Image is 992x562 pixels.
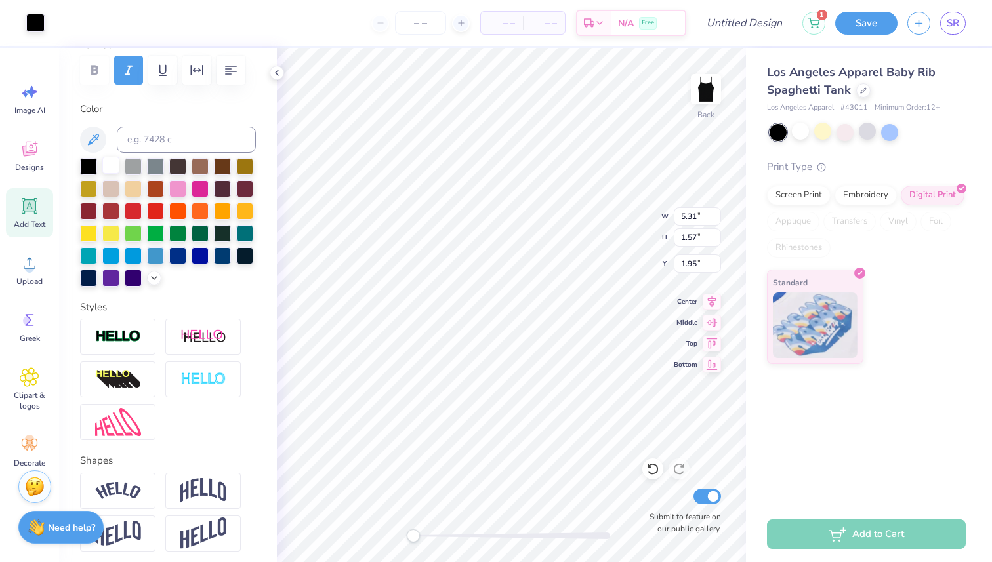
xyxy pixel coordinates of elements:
[14,458,45,468] span: Decorate
[767,212,819,231] div: Applique
[117,127,256,153] input: e.g. 7428 c
[80,453,113,468] label: Shapes
[767,238,831,258] div: Rhinestones
[95,408,141,436] img: Free Distort
[696,10,793,36] input: Untitled Design
[407,529,420,542] div: Accessibility label
[767,64,936,98] span: Los Angeles Apparel Baby Rib Spaghetti Tank
[773,275,808,289] span: Standard
[802,12,825,35] button: 1
[80,102,256,117] label: Color
[697,109,714,121] div: Back
[618,16,634,30] span: N/A
[395,11,446,35] input: – –
[15,162,44,172] span: Designs
[835,186,897,205] div: Embroidery
[180,329,226,345] img: Shadow
[80,300,107,315] label: Styles
[8,390,51,411] span: Clipart & logos
[674,296,697,307] span: Center
[180,372,226,387] img: Negative Space
[95,369,141,390] img: 3D Illusion
[48,521,95,534] strong: Need help?
[14,105,45,115] span: Image AI
[817,10,827,20] span: 1
[16,276,43,287] span: Upload
[642,511,721,534] label: Submit to feature on our public gallery.
[940,12,966,35] a: SR
[920,212,951,231] div: Foil
[693,76,719,102] img: Back
[773,292,858,358] img: Standard
[95,329,141,344] img: Stroke
[674,359,697,370] span: Bottom
[95,521,141,546] img: Flag
[767,159,966,174] div: Print Type
[875,102,940,113] span: Minimum Order: 12 +
[95,482,141,500] img: Arc
[642,18,654,28] span: Free
[947,16,959,31] span: SR
[835,12,898,35] button: Save
[823,212,876,231] div: Transfers
[674,338,697,349] span: Top
[20,333,40,344] span: Greek
[180,517,226,550] img: Rise
[531,16,557,30] span: – –
[880,212,917,231] div: Vinyl
[840,102,868,113] span: # 43011
[767,102,834,113] span: Los Angeles Apparel
[180,478,226,503] img: Arch
[489,16,515,30] span: – –
[901,186,964,205] div: Digital Print
[674,317,697,328] span: Middle
[767,186,831,205] div: Screen Print
[14,219,45,230] span: Add Text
